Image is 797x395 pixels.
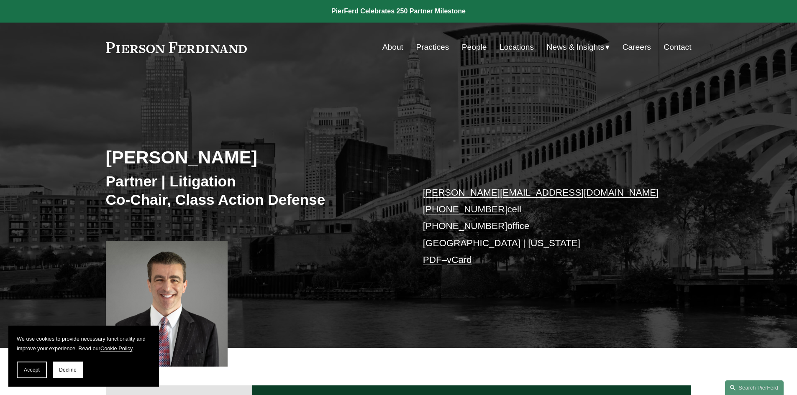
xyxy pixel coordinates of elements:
a: Contact [664,39,691,55]
span: Decline [59,367,77,373]
a: PDF [423,255,442,265]
a: Careers [623,39,651,55]
a: People [462,39,487,55]
a: About [382,39,403,55]
p: cell office [GEOGRAPHIC_DATA] | [US_STATE] – [423,184,667,269]
h3: Partner | Litigation Co-Chair, Class Action Defense [106,172,399,209]
a: Practices [416,39,449,55]
button: Accept [17,362,47,378]
span: News & Insights [547,40,605,55]
a: [PHONE_NUMBER] [423,204,507,214]
a: [PERSON_NAME][EMAIL_ADDRESS][DOMAIN_NAME] [423,187,659,198]
a: [PHONE_NUMBER] [423,221,507,231]
a: Cookie Policy [100,345,133,352]
a: Locations [500,39,534,55]
h2: [PERSON_NAME] [106,146,399,168]
section: Cookie banner [8,326,159,387]
p: We use cookies to provide necessary functionality and improve your experience. Read our . [17,334,151,353]
a: vCard [447,255,472,265]
span: Accept [24,367,40,373]
a: folder dropdown [547,39,610,55]
a: Search this site [725,380,784,395]
button: Decline [53,362,83,378]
